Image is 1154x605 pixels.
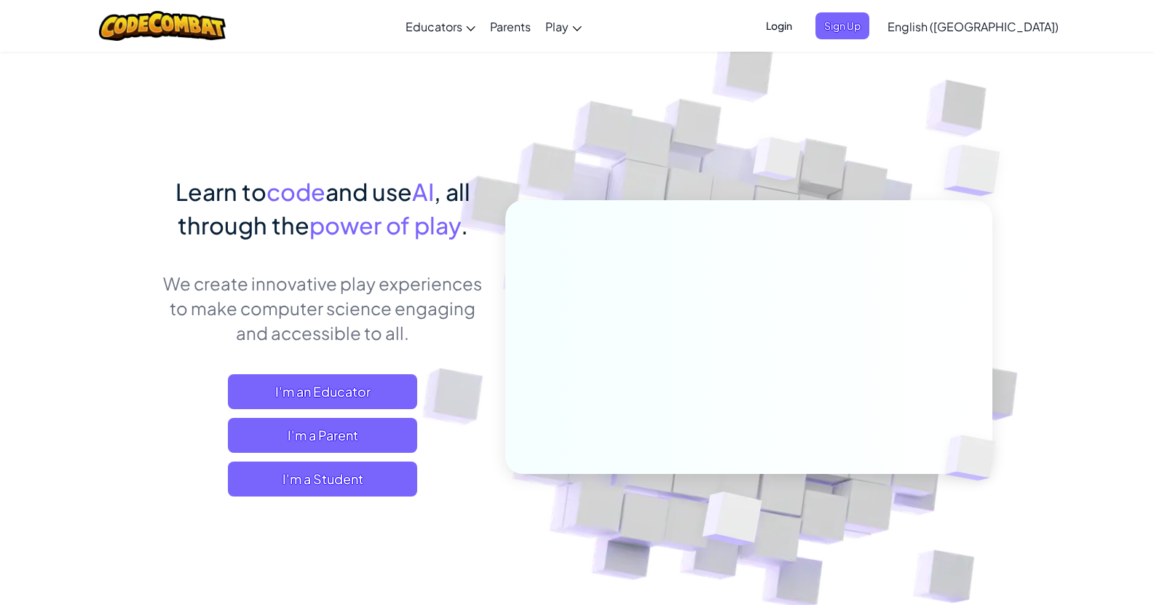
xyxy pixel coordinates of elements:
[175,177,266,206] span: Learn to
[406,19,462,34] span: Educators
[325,177,412,206] span: and use
[545,19,569,34] span: Play
[757,12,801,39] button: Login
[266,177,325,206] span: code
[228,418,417,453] a: I'm a Parent
[398,7,483,46] a: Educators
[725,108,830,217] img: Overlap cubes
[920,405,1029,511] img: Overlap cubes
[483,7,538,46] a: Parents
[880,7,1066,46] a: English ([GEOGRAPHIC_DATA])
[815,12,869,39] button: Sign Up
[162,271,483,345] p: We create innovative play experiences to make computer science engaging and accessible to all.
[228,462,417,497] button: I'm a Student
[461,210,468,240] span: .
[228,374,417,409] a: I'm an Educator
[309,210,461,240] span: power of play
[914,109,1040,232] img: Overlap cubes
[412,177,434,206] span: AI
[666,461,797,582] img: Overlap cubes
[99,11,226,41] img: CodeCombat logo
[888,19,1059,34] span: English ([GEOGRAPHIC_DATA])
[538,7,589,46] a: Play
